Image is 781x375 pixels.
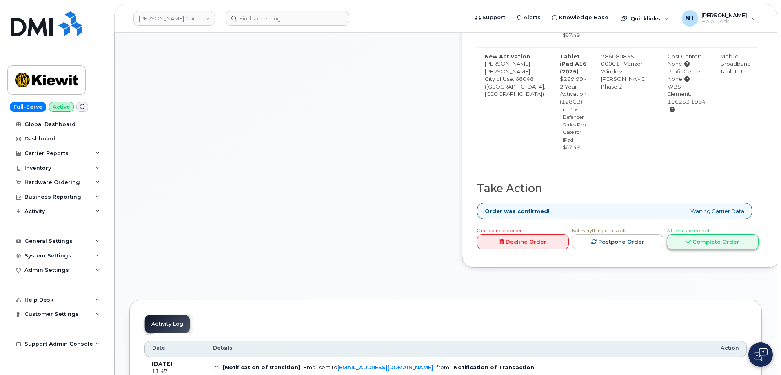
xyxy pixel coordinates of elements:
[615,10,674,27] div: Quicklinks
[524,13,541,22] span: Alerts
[454,364,534,371] b: Notification of Transaction
[552,47,594,160] td: $299.99 - 2 Year Activation (128GB)
[152,368,198,375] div: 11:47
[477,47,552,160] td: [PERSON_NAME] [PERSON_NAME] City of Use: 68048 ([GEOGRAPHIC_DATA], [GEOGRAPHIC_DATA])
[477,203,752,220] div: Waiting Carrier Data
[572,228,626,233] span: Not everything is in stock
[713,341,747,357] th: Action
[152,344,165,352] span: Date
[226,11,349,26] input: Find something...
[213,344,233,352] span: Details
[676,10,761,27] div: Nicholas Taylor
[594,47,660,160] td: 786080835-00001 - Verizon Wireless - [PERSON_NAME] Phase 2
[667,228,710,233] span: All Items are in stock
[559,13,608,22] span: Knowledge Base
[437,364,450,371] span: from:
[223,364,300,371] b: [Notification of transition]
[560,53,586,75] strong: Tablet iPad A16 (2025)
[477,228,521,233] span: Can't complete order
[701,18,747,25] span: Help Desk
[152,361,172,367] b: [DATE]
[668,53,706,68] div: Cost Center: None
[563,107,586,151] small: 1 x Defender Series Pro Case for iPad — $67.49
[133,11,215,26] a: Kiewit Corporation
[668,68,706,83] div: Profit Center: None
[668,83,706,113] div: WBS Element: 106253.1984
[701,12,747,18] span: [PERSON_NAME]
[713,47,758,160] td: Mobile Broadband Tablet Unl
[477,234,569,249] a: Decline Order
[685,13,695,23] span: NT
[546,9,614,26] a: Knowledge Base
[304,364,433,371] div: Email sent to
[511,9,546,26] a: Alerts
[485,207,550,215] strong: Order was confirmed!
[667,234,759,249] a: Complete Order
[485,53,530,60] strong: New Activation
[572,234,664,249] a: Postpone Order
[754,348,768,361] img: Open chat
[470,9,511,26] a: Support
[477,182,759,195] h2: Take Action
[337,364,433,371] a: [EMAIL_ADDRESS][DOMAIN_NAME]
[482,13,505,22] span: Support
[630,15,660,22] span: Quicklinks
